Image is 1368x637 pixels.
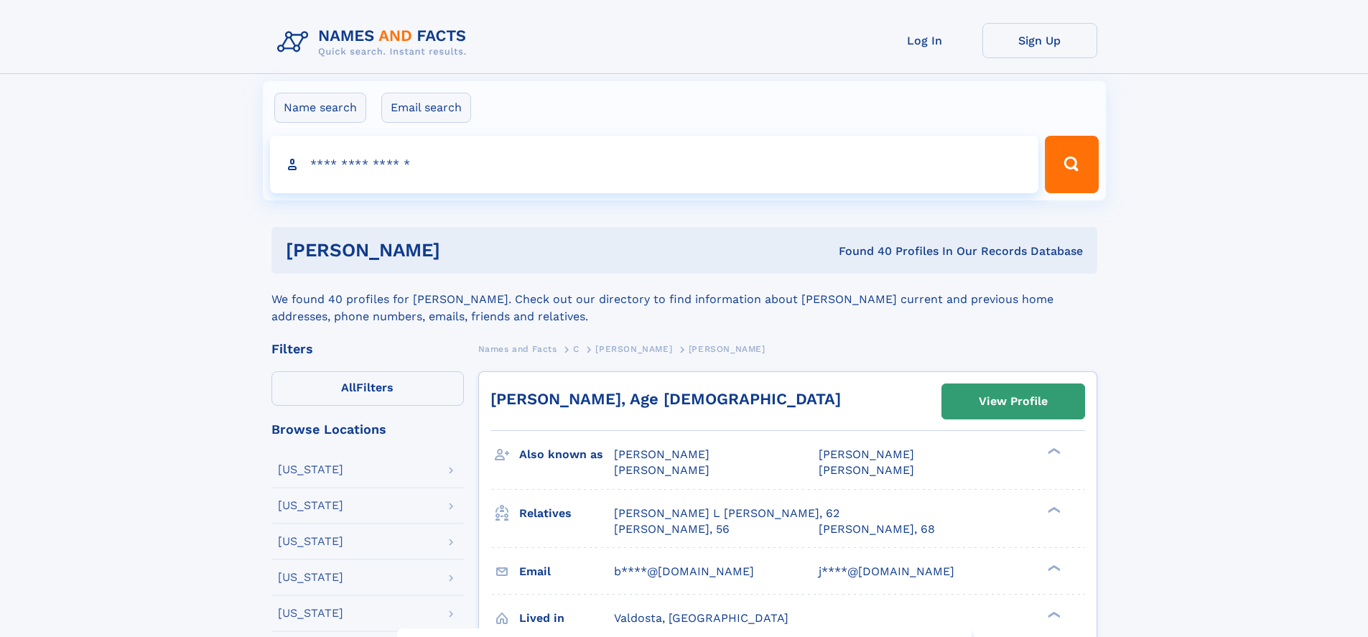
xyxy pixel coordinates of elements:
[979,385,1048,418] div: View Profile
[1044,610,1061,619] div: ❯
[614,611,788,625] span: Valdosta, [GEOGRAPHIC_DATA]
[341,381,356,394] span: All
[1045,136,1098,193] button: Search Button
[286,241,640,259] h1: [PERSON_NAME]
[278,608,343,619] div: [US_STATE]
[271,371,464,406] label: Filters
[819,521,935,537] a: [PERSON_NAME], 68
[278,572,343,583] div: [US_STATE]
[381,93,471,123] label: Email search
[278,464,343,475] div: [US_STATE]
[639,243,1083,259] div: Found 40 Profiles In Our Records Database
[573,344,580,354] span: C
[271,274,1097,325] div: We found 40 profiles for [PERSON_NAME]. Check out our directory to find information about [PERSON...
[614,521,730,537] a: [PERSON_NAME], 56
[614,463,709,477] span: [PERSON_NAME]
[271,23,478,62] img: Logo Names and Facts
[942,384,1084,419] a: View Profile
[271,343,464,355] div: Filters
[614,506,839,521] a: [PERSON_NAME] L [PERSON_NAME], 62
[278,500,343,511] div: [US_STATE]
[490,390,841,408] a: [PERSON_NAME], Age [DEMOGRAPHIC_DATA]
[1044,563,1061,572] div: ❯
[278,536,343,547] div: [US_STATE]
[271,423,464,436] div: Browse Locations
[270,136,1039,193] input: search input
[689,344,766,354] span: [PERSON_NAME]
[595,344,672,354] span: [PERSON_NAME]
[519,501,614,526] h3: Relatives
[519,606,614,631] h3: Lived in
[982,23,1097,58] a: Sign Up
[1044,505,1061,514] div: ❯
[519,559,614,584] h3: Email
[478,340,557,358] a: Names and Facts
[867,23,982,58] a: Log In
[519,442,614,467] h3: Also known as
[819,463,914,477] span: [PERSON_NAME]
[819,447,914,461] span: [PERSON_NAME]
[595,340,672,358] a: [PERSON_NAME]
[1044,447,1061,456] div: ❯
[573,340,580,358] a: C
[614,447,709,461] span: [PERSON_NAME]
[274,93,366,123] label: Name search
